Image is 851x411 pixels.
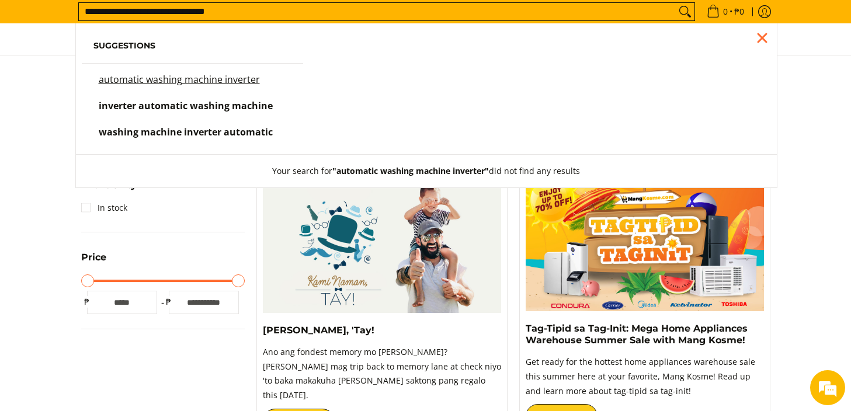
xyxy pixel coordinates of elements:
[93,102,292,122] a: inverter automatic washing machine
[81,296,93,308] span: ₱
[732,8,746,16] span: ₱0
[163,296,175,308] span: ₱
[99,128,273,148] p: washing machine inverter automatic
[99,126,273,138] span: washing machine inverter automatic
[81,198,127,217] a: In stock
[260,155,592,187] button: Your search for"automatic washing machine inverter"did not find any results
[81,180,137,190] span: Availability
[99,75,260,96] p: automatic washing machine inverter
[332,165,489,176] strong: "automatic washing machine inverter"
[526,179,764,311] img: mang-kosme-home-appliances-warehouse-summer-sale-2024-featured-image
[263,346,501,400] span: Ano ang fondest memory mo [PERSON_NAME]? [PERSON_NAME] mag trip back to memory lane at check niyo...
[753,29,771,47] div: Close pop up
[81,253,106,271] summary: Open
[81,180,137,198] summary: Open
[93,128,292,148] a: washing machine inverter automatic
[192,6,220,34] div: Minimize live chat window
[99,73,260,86] mark: automatic washing machine inverter
[99,102,273,122] p: inverter automatic washing machine
[68,128,161,246] span: We're online!
[263,179,501,313] img: Kami naman, 'Tay!
[263,325,374,336] a: [PERSON_NAME], 'Tay!
[721,8,730,16] span: 0
[6,281,223,322] textarea: Type your message and hit 'Enter'
[703,5,748,18] span: •
[93,75,292,96] a: automatic washing machine inverter
[61,65,196,81] div: Chat with us now
[526,356,755,396] span: Get ready for the hottest home appliances warehouse sale this summer here at your favorite, Mang ...
[676,3,694,20] button: Search
[526,323,748,346] a: Tag-Tipid sa Tag-Init: Mega Home Appliances Warehouse Summer Sale with Mang Kosme!
[93,41,292,51] h6: Suggestions
[99,99,273,112] span: inverter automatic washing machine
[81,253,106,262] span: Price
